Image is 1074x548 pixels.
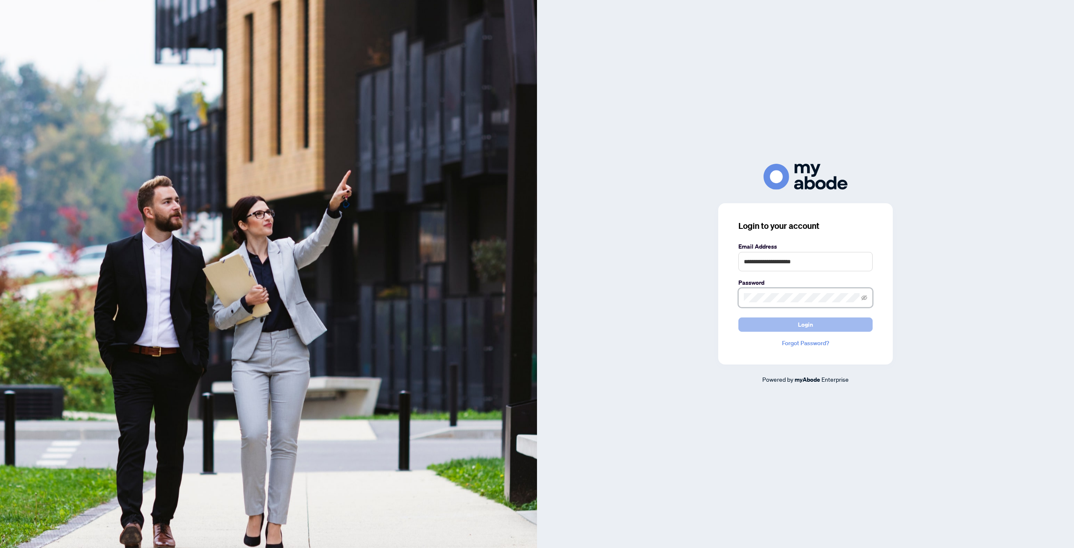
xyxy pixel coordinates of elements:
[738,242,873,251] label: Email Address
[762,375,793,383] span: Powered by
[798,318,813,331] span: Login
[738,278,873,287] label: Password
[821,375,849,383] span: Enterprise
[738,317,873,332] button: Login
[764,164,847,189] img: ma-logo
[861,295,867,301] span: eye-invisible
[738,338,873,348] a: Forgot Password?
[738,220,873,232] h3: Login to your account
[795,375,820,384] a: myAbode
